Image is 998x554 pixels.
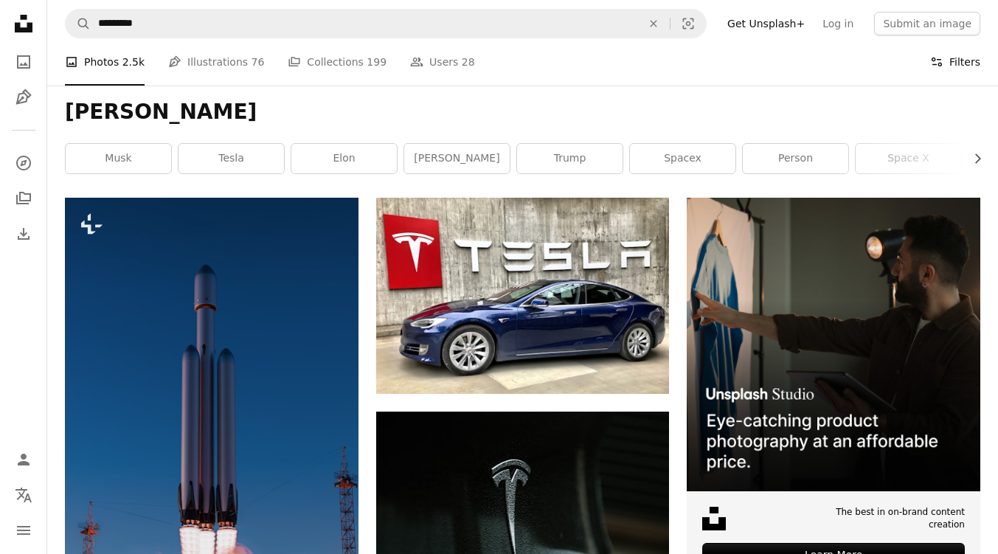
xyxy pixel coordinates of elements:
[637,10,670,38] button: Clear
[9,480,38,510] button: Language
[9,219,38,249] a: Download History
[291,144,397,173] a: elon
[367,54,387,70] span: 199
[9,83,38,112] a: Illustrations
[9,184,38,213] a: Collections
[856,144,961,173] a: space x
[630,144,735,173] a: spacex
[65,416,358,429] a: A rocket is being launched into the sky
[743,144,848,173] a: person
[9,516,38,545] button: Menu
[376,198,670,394] img: blue coupe parked beside white wall
[9,47,38,77] a: Photos
[65,99,980,125] h1: [PERSON_NAME]
[964,144,980,173] button: scroll list to the right
[9,9,38,41] a: Home — Unsplash
[9,445,38,474] a: Log in / Sign up
[814,12,862,35] a: Log in
[168,38,264,86] a: Illustrations 76
[65,9,707,38] form: Find visuals sitewide
[808,506,965,531] span: The best in on-brand content creation
[702,507,726,530] img: file-1631678316303-ed18b8b5cb9cimage
[66,10,91,38] button: Search Unsplash
[179,144,284,173] a: tesla
[404,144,510,173] a: [PERSON_NAME]
[718,12,814,35] a: Get Unsplash+
[376,289,670,302] a: blue coupe parked beside white wall
[252,54,265,70] span: 76
[462,54,475,70] span: 28
[376,502,670,516] a: black and gray nike logo
[874,12,980,35] button: Submit an image
[930,38,980,86] button: Filters
[670,10,706,38] button: Visual search
[410,38,475,86] a: Users 28
[66,144,171,173] a: musk
[288,38,387,86] a: Collections 199
[517,144,623,173] a: trump
[687,198,980,491] img: file-1715714098234-25b8b4e9d8faimage
[9,148,38,178] a: Explore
